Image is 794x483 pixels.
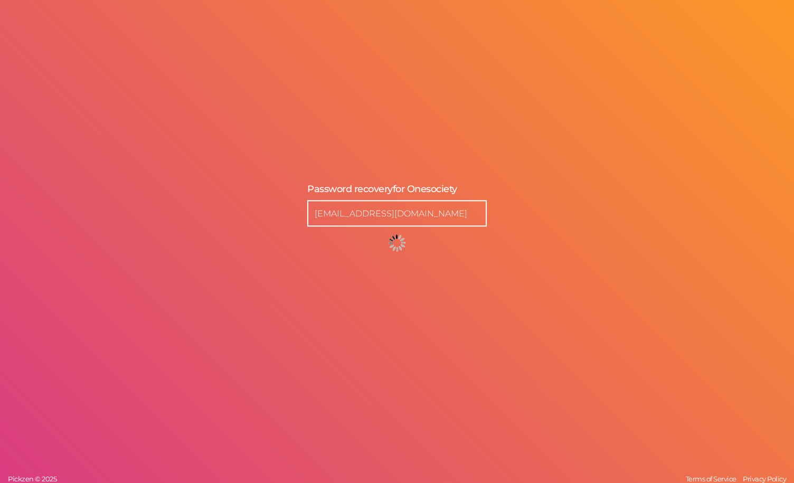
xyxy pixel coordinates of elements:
[683,475,739,483] a: Terms of Service
[389,235,405,252] img: spinnerbig.gif
[307,201,487,227] input: Enter your e-mail
[743,475,786,483] span: Privacy Policy
[5,475,59,483] a: Pickzen © 2025
[740,475,789,483] a: Privacy Policy
[686,475,736,483] span: Terms of Service
[393,183,457,195] span: for Onesociety
[307,183,393,195] span: Password recovery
